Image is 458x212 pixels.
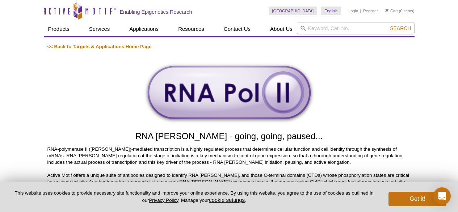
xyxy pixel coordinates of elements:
a: << Back to Targets & Applications Home Page [47,44,152,49]
a: Cart [385,8,398,13]
a: Products [44,22,74,36]
a: Resources [174,22,209,36]
img: RNA Rol II [139,57,320,130]
input: Keyword, Cat. No. [297,22,415,34]
a: Register [363,8,378,13]
li: (0 items) [385,7,415,15]
a: About Us [266,22,297,36]
a: Contact Us [219,22,255,36]
button: Got it! [388,192,446,206]
a: Login [348,8,358,13]
p: This website uses cookies to provide necessary site functionality and improve your online experie... [12,190,377,204]
h2: Enabling Epigenetics Research [120,9,192,15]
div: Open Intercom Messenger [433,187,451,205]
h1: RNA [PERSON_NAME] - going, going, paused... [47,132,411,142]
li: | [360,7,361,15]
button: cookie settings [209,197,245,203]
a: English [321,7,341,15]
a: Applications [125,22,163,36]
button: Search [388,25,413,32]
p: RNA-polymerase II ([PERSON_NAME])-mediated transcription is a highly regulated process that deter... [47,146,411,192]
a: Services [85,22,114,36]
a: Privacy Policy [149,198,178,203]
span: Search [390,25,411,31]
a: [GEOGRAPHIC_DATA] [269,7,318,15]
img: Your Cart [385,9,388,12]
